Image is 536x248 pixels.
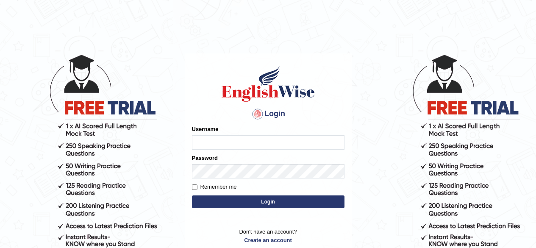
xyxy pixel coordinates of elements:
[192,236,344,244] a: Create an account
[220,65,317,103] img: Logo of English Wise sign in for intelligent practice with AI
[192,107,344,121] h4: Login
[192,125,219,133] label: Username
[192,154,218,162] label: Password
[192,183,237,191] label: Remember me
[192,195,344,208] button: Login
[192,184,197,190] input: Remember me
